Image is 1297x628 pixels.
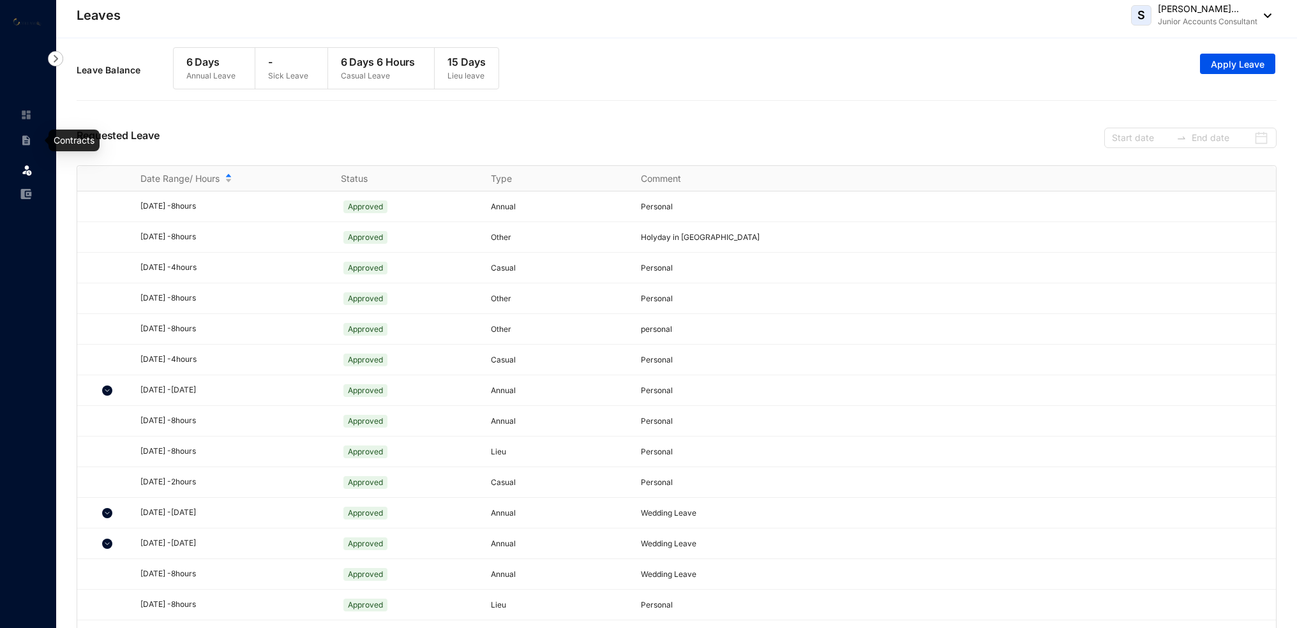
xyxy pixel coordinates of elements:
[343,568,387,581] span: Approved
[268,70,308,82] p: Sick Leave
[491,262,626,274] p: Casual
[10,102,41,128] li: Home
[626,166,776,191] th: Comment
[641,416,673,426] span: Personal
[102,508,112,518] img: chevron-down.5dccb45ca3e6429452e9960b4a33955c.svg
[343,262,387,274] span: Approved
[20,188,32,200] img: expense-unselected.2edcf0507c847f3e9e96.svg
[140,354,326,366] div: [DATE] - 4 hours
[491,292,626,305] p: Other
[641,324,672,334] span: personal
[491,200,626,213] p: Annual
[1257,13,1271,18] img: dropdown-black.8e83cc76930a90b1a4fdb6d089b7bf3a.svg
[77,64,173,77] p: Leave Balance
[343,323,387,336] span: Approved
[1112,131,1171,145] input: Start date
[476,166,626,191] th: Type
[343,537,387,550] span: Approved
[140,537,326,549] div: [DATE] - [DATE]
[343,231,387,244] span: Approved
[343,200,387,213] span: Approved
[491,599,626,611] p: Lieu
[641,294,673,303] span: Personal
[491,476,626,489] p: Casual
[186,70,236,82] p: Annual Leave
[13,17,41,25] img: logo
[641,477,673,487] span: Personal
[1200,54,1275,74] button: Apply Leave
[102,539,112,549] img: chevron-down.5dccb45ca3e6429452e9960b4a33955c.svg
[140,507,326,519] div: [DATE] - [DATE]
[20,135,32,146] img: contract-unselected.99e2b2107c0a7dd48938.svg
[447,70,485,82] p: Lieu leave
[1211,58,1264,71] span: Apply Leave
[140,323,326,335] div: [DATE] - 8 hours
[343,599,387,611] span: Approved
[343,476,387,489] span: Approved
[343,507,387,520] span: Approved
[140,599,326,611] div: [DATE] - 8 hours
[641,447,673,456] span: Personal
[10,181,41,207] li: Expenses
[343,445,387,458] span: Approved
[641,600,673,609] span: Personal
[641,202,673,211] span: Personal
[491,231,626,244] p: Other
[641,385,673,395] span: Personal
[343,384,387,397] span: Approved
[641,355,673,364] span: Personal
[641,508,696,518] span: Wedding Leave
[140,200,326,213] div: [DATE] - 8 hours
[491,384,626,397] p: Annual
[77,6,121,24] p: Leaves
[641,263,673,273] span: Personal
[140,231,326,243] div: [DATE] - 8 hours
[102,385,112,396] img: chevron-down.5dccb45ca3e6429452e9960b4a33955c.svg
[1176,133,1187,143] span: to
[48,51,63,66] img: nav-icon-right.af6afadce00d159da59955279c43614e.svg
[343,292,387,305] span: Approved
[20,163,33,176] img: leave.99b8a76c7fa76a53782d.svg
[1158,15,1257,28] p: Junior Accounts Consultant
[140,568,326,580] div: [DATE] - 8 hours
[326,166,476,191] th: Status
[491,568,626,581] p: Annual
[77,128,160,148] p: Requested Leave
[343,354,387,366] span: Approved
[341,54,416,70] p: 6 Days 6 Hours
[1137,10,1145,21] span: S
[491,323,626,336] p: Other
[491,354,626,366] p: Casual
[140,445,326,458] div: [DATE] - 8 hours
[447,54,485,70] p: 15 Days
[140,262,326,274] div: [DATE] - 4 hours
[1176,133,1187,143] span: swap-right
[491,537,626,550] p: Annual
[140,172,220,185] span: Date Range/ Hours
[641,232,760,242] span: Holyday in [GEOGRAPHIC_DATA]
[641,539,696,548] span: Wedding Leave
[140,384,326,396] div: [DATE] - [DATE]
[140,415,326,427] div: [DATE] - 8 hours
[491,445,626,458] p: Lieu
[20,109,32,121] img: home-unselected.a29eae3204392db15eaf.svg
[268,54,308,70] p: -
[186,54,236,70] p: 6 Days
[343,415,387,428] span: Approved
[491,415,626,428] p: Annual
[140,476,326,488] div: [DATE] - 2 hours
[491,507,626,520] p: Annual
[10,128,41,153] li: Contracts
[1158,3,1257,15] p: [PERSON_NAME]...
[641,569,696,579] span: Wedding Leave
[140,292,326,304] div: [DATE] - 8 hours
[1192,131,1251,145] input: End date
[341,70,416,82] p: Casual Leave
